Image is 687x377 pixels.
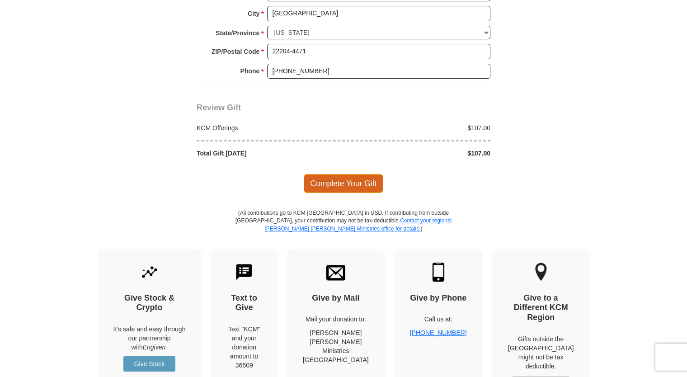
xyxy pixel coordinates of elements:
[410,329,467,336] a: [PHONE_NUMBER]
[248,7,259,20] strong: City
[227,325,262,370] div: Text "KCM" and your donation amount to 36609
[240,65,260,77] strong: Phone
[212,45,260,58] strong: ZIP/Postal Code
[113,325,186,352] p: It's safe and easy through our partnership with
[410,293,467,303] h4: Give by Phone
[123,356,175,372] a: Give Stock
[264,217,452,231] a: Contact your regional [PERSON_NAME] [PERSON_NAME] Ministries office for details.
[235,209,452,249] p: (All contributions go to KCM [GEOGRAPHIC_DATA] in USD. If contributing from outside [GEOGRAPHIC_D...
[508,335,574,371] p: Gifts outside the [GEOGRAPHIC_DATA] might not be tax deductible.
[235,263,254,282] img: text-to-give.svg
[343,149,495,158] div: $107.00
[304,174,384,193] span: Complete Your Gift
[429,263,448,282] img: mobile.svg
[508,293,574,323] h4: Give to a Different KCM Region
[227,293,262,313] h4: Text to Give
[113,293,186,313] h4: Give Stock & Crypto
[535,263,547,282] img: other-region
[143,344,167,351] i: Engiven.
[326,263,345,282] img: envelope.svg
[192,123,344,132] div: KCM Offerings
[303,328,369,364] p: [PERSON_NAME] [PERSON_NAME] Ministries [GEOGRAPHIC_DATA]
[197,103,241,112] span: Review Gift
[192,149,344,158] div: Total Gift [DATE]
[303,293,369,303] h4: Give by Mail
[216,27,259,39] strong: State/Province
[303,315,369,324] p: Mail your donation to:
[410,315,467,324] p: Call us at:
[140,263,159,282] img: give-by-stock.svg
[343,123,495,132] div: $107.00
